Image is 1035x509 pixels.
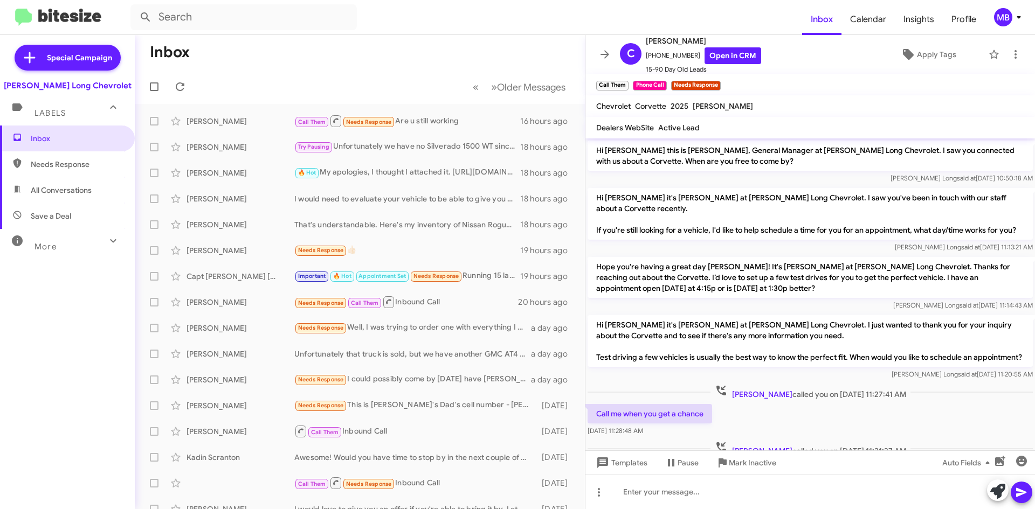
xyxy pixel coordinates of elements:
[294,295,518,309] div: Inbound Call
[536,478,576,489] div: [DATE]
[646,47,761,64] span: [PHONE_NUMBER]
[596,101,631,111] span: Chevrolet
[531,374,576,385] div: a day ago
[671,81,721,90] small: Needs Response
[596,81,629,90] small: Call Them
[520,116,576,127] div: 16 hours ago
[294,424,536,438] div: Inbound Call
[34,242,57,252] span: More
[732,446,792,456] span: [PERSON_NAME]
[298,118,326,125] span: Call Them
[710,384,910,400] span: called you on [DATE] 11:27:41 AM
[957,174,976,182] span: said at
[187,323,294,333] div: [PERSON_NAME]
[294,141,520,153] div: Unfortunately we have no Silverado 1500 WT since they are all fleet vehicles sold to the state. W...
[294,399,536,412] div: This is [PERSON_NAME]'s Dad's cell number - [PERSON_NAME]'s cell is [PHONE_NUMBER]
[520,245,576,256] div: 19 hours ago
[917,45,956,64] span: Apply Tags
[536,426,576,437] div: [DATE]
[588,141,1033,171] p: Hi [PERSON_NAME] this is [PERSON_NAME], General Manager at [PERSON_NAME] Long Chevrolet. I saw yo...
[294,193,520,204] div: I would need to evaluate your vehicle to be able to give you an offer.
[585,453,656,472] button: Templates
[31,159,122,170] span: Needs Response
[298,402,344,409] span: Needs Response
[491,80,497,94] span: »
[729,453,776,472] span: Mark Inactive
[891,174,1033,182] span: [PERSON_NAME] Long [DATE] 10:50:18 AM
[960,301,978,309] span: said at
[497,81,565,93] span: Older Messages
[942,453,994,472] span: Auto Fields
[633,81,666,90] small: Phone Call
[187,245,294,256] div: [PERSON_NAME]
[346,118,392,125] span: Needs Response
[594,453,647,472] span: Templates
[294,476,536,490] div: Inbound Call
[31,211,71,221] span: Save a Deal
[473,80,479,94] span: «
[413,273,459,280] span: Needs Response
[187,142,294,152] div: [PERSON_NAME]
[187,348,294,359] div: [PERSON_NAME]
[187,297,294,308] div: [PERSON_NAME]
[294,219,520,230] div: That's understandable. Here's my inventory of Nissan Rogue's under 80K miles. If there's one that...
[588,188,1033,240] p: Hi [PERSON_NAME] it's [PERSON_NAME] at [PERSON_NAME] Long Chevrolet. I saw you've been in touch w...
[588,427,643,435] span: [DATE] 11:28:48 AM
[298,273,326,280] span: Important
[187,374,294,385] div: [PERSON_NAME]
[958,370,977,378] span: said at
[873,45,983,64] button: Apply Tags
[658,123,700,133] span: Active Lead
[298,324,344,331] span: Needs Response
[961,243,980,251] span: said at
[518,297,576,308] div: 20 hours ago
[536,452,576,463] div: [DATE]
[294,270,520,282] div: Running 15 late
[467,76,572,98] nav: Page navigation example
[656,453,707,472] button: Pause
[298,247,344,254] span: Needs Response
[31,185,92,196] span: All Conversations
[298,376,344,383] span: Needs Response
[678,453,699,472] span: Pause
[187,116,294,127] div: [PERSON_NAME]
[294,166,520,179] div: My apologies, I thought I attached it. [URL][DOMAIN_NAME]
[895,243,1033,251] span: [PERSON_NAME] Long [DATE] 11:13:21 AM
[311,429,339,436] span: Call Them
[4,80,132,91] div: [PERSON_NAME] Long Chevrolet
[187,193,294,204] div: [PERSON_NAME]
[710,441,910,456] span: called you on [DATE] 11:31:27 AM
[294,348,531,359] div: Unfortunately that truck is sold, but we have another GMC AT4 if that's something you would still...
[892,370,1033,378] span: [PERSON_NAME] Long [DATE] 11:20:55 AM
[627,45,635,62] span: C
[346,480,392,487] span: Needs Response
[294,322,531,334] div: Well, I was trying to order one with everything I wanted, but I would be interested in a 2025 loa...
[943,4,985,35] a: Profile
[646,34,761,47] span: [PERSON_NAME]
[187,452,294,463] div: Kadin Scranton
[520,142,576,152] div: 18 hours ago
[802,4,841,35] a: Inbox
[466,76,485,98] button: Previous
[520,271,576,282] div: 19 hours ago
[671,101,688,111] span: 2025
[187,426,294,437] div: [PERSON_NAME]
[15,45,121,71] a: Special Campaign
[994,8,1012,26] div: MB
[351,299,379,306] span: Call Them
[187,219,294,230] div: [PERSON_NAME]
[294,373,531,386] div: I could possibly come by [DATE] have [PERSON_NAME] found my diamond in the rough?
[693,101,753,111] span: [PERSON_NAME]
[520,193,576,204] div: 18 hours ago
[588,257,1033,298] p: Hope you're having a great day [PERSON_NAME]! It's [PERSON_NAME] at [PERSON_NAME] Long Chevrolet....
[187,400,294,411] div: [PERSON_NAME]
[934,453,1003,472] button: Auto Fields
[985,8,1023,26] button: MB
[588,315,1033,367] p: Hi [PERSON_NAME] it's [PERSON_NAME] at [PERSON_NAME] Long Chevrolet. I just wanted to thank you f...
[187,271,294,282] div: Capt [PERSON_NAME] [PERSON_NAME]
[841,4,895,35] a: Calendar
[187,168,294,178] div: [PERSON_NAME]
[895,4,943,35] span: Insights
